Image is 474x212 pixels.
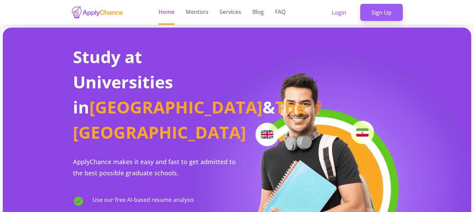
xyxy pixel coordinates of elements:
a: Login [320,4,357,21]
a: Sign Up [360,4,403,21]
span: ApplyChance makes it easy and fast to get admitted to the best possible graduate schools. [73,158,236,177]
span: [GEOGRAPHIC_DATA] [89,96,262,118]
span: Use our free AI-based resume analysis [92,196,194,207]
span: & [262,96,275,118]
span: Study at Universities in [73,45,173,118]
img: applychance logo [71,6,124,19]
